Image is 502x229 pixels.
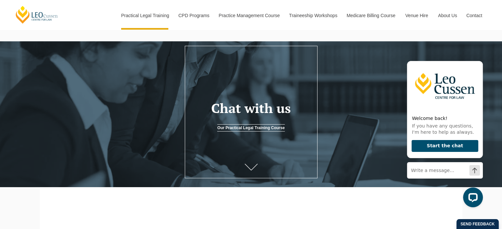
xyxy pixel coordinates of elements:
[461,1,487,30] a: Contact
[433,1,461,30] a: About Us
[173,1,214,30] a: CPD Programs
[402,49,485,213] iframe: LiveChat chat widget
[15,5,59,24] a: [PERSON_NAME] Centre for Law
[217,124,284,131] a: Our Practical Legal Training Course
[284,1,342,30] a: Traineeship Workshops
[342,1,400,30] a: Medicare Billing Course
[191,101,311,115] h1: Chat with us
[116,1,174,30] a: Practical Legal Training
[400,1,433,30] a: Venue Hire
[214,1,284,30] a: Practice Management Course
